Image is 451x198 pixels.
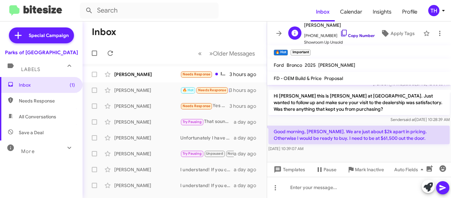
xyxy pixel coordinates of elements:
div: I understand! If you ever reconsider or have any questions, feel free to reach out. We'd be happy... [180,182,234,189]
div: [PERSON_NAME] [114,150,180,157]
button: Pause [310,164,342,176]
h1: Inbox [92,27,116,37]
button: Next [205,47,259,60]
span: 2025 [305,62,316,68]
button: Mark Inactive [342,164,389,176]
div: a day ago [234,182,261,189]
a: Inbox [311,2,335,21]
a: Profile [397,2,423,21]
div: [PERSON_NAME] [114,103,180,109]
span: Mark Inactive [355,164,384,176]
small: 🔥 Hot [274,50,288,56]
span: Bronco [287,62,302,68]
nav: Page navigation example [194,47,259,60]
div: TH [428,5,439,16]
button: Templates [267,164,310,176]
span: Older Messages [213,50,255,57]
div: [PERSON_NAME] [114,119,180,125]
span: More [21,148,35,154]
div: a day ago [234,150,261,157]
span: Ford [274,62,284,68]
div: a day ago [234,119,261,125]
span: FD - OEM Build & Price [274,75,322,81]
span: Inbox [19,82,75,88]
span: Needs Response [183,104,211,108]
span: (1) [70,82,75,88]
a: Copy Number [340,33,375,38]
span: Save a Deal [19,129,44,136]
span: Try Pausing [183,120,202,124]
div: Yes everything was good. Just couldn't get numbers to line up. [180,102,229,110]
span: Labels [21,66,40,72]
span: Proposal [324,75,343,81]
span: Needs Response [19,98,75,104]
div: Good morning, [PERSON_NAME]. We are just about $2k apart in pricing. Otherwise I would be ready t... [180,86,229,94]
small: Important [291,50,310,56]
div: 3 hours ago [229,103,261,109]
span: Pause [324,164,336,176]
button: Apply Tags [375,27,420,39]
span: [DATE] 10:39:07 AM [268,146,303,151]
span: Templates [272,164,305,176]
span: Special Campaign [29,32,69,39]
div: [PERSON_NAME] [114,166,180,173]
span: [PHONE_NUMBER] [304,29,375,39]
span: [PERSON_NAME] [318,62,355,68]
div: That sounds great! If you have any questions or decide to move forward, feel free to reach out. W... [180,118,234,126]
p: Good morning, [PERSON_NAME]. We are just about $2k apart in pricing. Otherwise I would be ready t... [268,126,450,144]
div: That sounds great! Let me know when you're back, and we can schedule a time to discuss your vehic... [180,150,234,157]
span: Apply Tags [391,27,415,39]
span: Needs Response [183,72,211,76]
button: TH [423,5,444,16]
div: [PERSON_NAME] [114,71,180,78]
div: It was fine [180,70,229,78]
div: [PERSON_NAME] [114,135,180,141]
span: Sender [DATE] 10:28:39 AM [391,117,450,122]
button: Previous [194,47,206,60]
div: Parks of [GEOGRAPHIC_DATA] [5,49,78,56]
a: Insights [367,2,397,21]
p: Hi [PERSON_NAME] this is [PERSON_NAME] at [GEOGRAPHIC_DATA]. Just wanted to follow up and make su... [268,90,450,115]
input: Search [80,3,219,19]
div: a day ago [234,135,261,141]
div: [PERSON_NAME] [114,182,180,189]
span: Needs Response [198,88,226,92]
span: said at [403,117,415,122]
button: Auto Fields [389,164,431,176]
div: 3 hours ago [229,71,261,78]
div: 3 hours ago [229,87,261,94]
span: All Conversations [19,113,56,120]
div: [PERSON_NAME] [114,87,180,94]
a: Special Campaign [9,27,74,43]
div: Unfortunately I have sold the navigator recently [180,135,234,141]
span: Not-Interested [227,151,253,156]
span: Try Pausing [183,151,202,156]
div: a day ago [234,166,261,173]
span: [PERSON_NAME] [304,21,375,29]
span: Showroom Up Unsold [304,39,375,46]
a: Calendar [335,2,367,21]
span: « [198,49,202,58]
span: » [209,49,213,58]
span: Auto Fields [394,164,426,176]
div: I understand! If you change your mind or have any questions, feel free to reach out. Have a great... [180,166,234,173]
span: Unpaused [206,151,223,156]
span: 🔥 Hot [183,88,194,92]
